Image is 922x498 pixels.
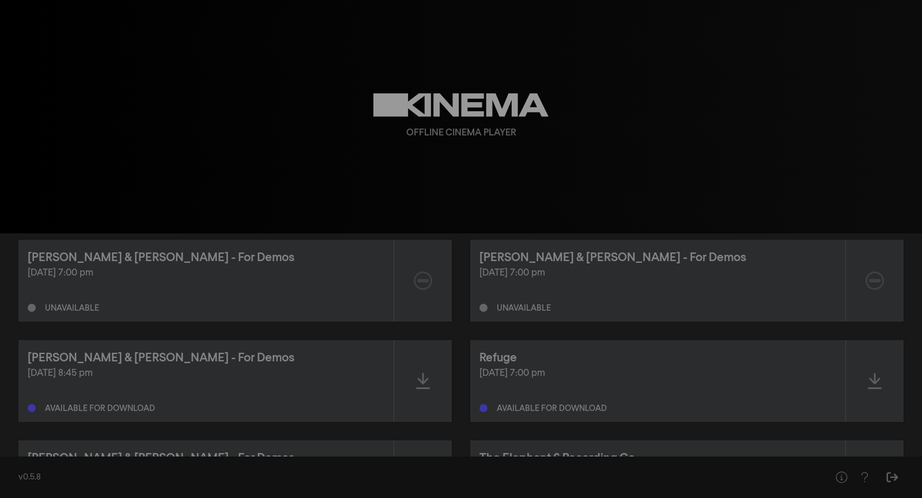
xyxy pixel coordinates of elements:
div: [DATE] 7:00 pm [479,367,836,380]
div: Available for download [497,405,607,413]
div: Unavailable [45,304,99,312]
div: [DATE] 8:45 pm [28,367,384,380]
button: Sign Out [881,466,904,489]
button: Help [853,466,876,489]
div: [PERSON_NAME] & [PERSON_NAME] - For Demos [479,249,746,266]
div: [PERSON_NAME] & [PERSON_NAME] - For Demos [28,349,294,367]
div: [PERSON_NAME] & [PERSON_NAME] - For Demos [28,249,294,266]
div: Refuge [479,349,517,367]
div: Available for download [45,405,155,413]
div: The Elephant 6 Recording Co. [479,450,638,467]
div: [DATE] 7:00 pm [479,266,836,280]
div: Unavailable [497,304,551,312]
div: [DATE] 7:00 pm [28,266,384,280]
button: Help [830,466,853,489]
div: [PERSON_NAME] & [PERSON_NAME] - For Demos [28,450,294,467]
div: Offline Cinema Player [406,126,516,140]
div: v0.5.8 [18,471,807,484]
